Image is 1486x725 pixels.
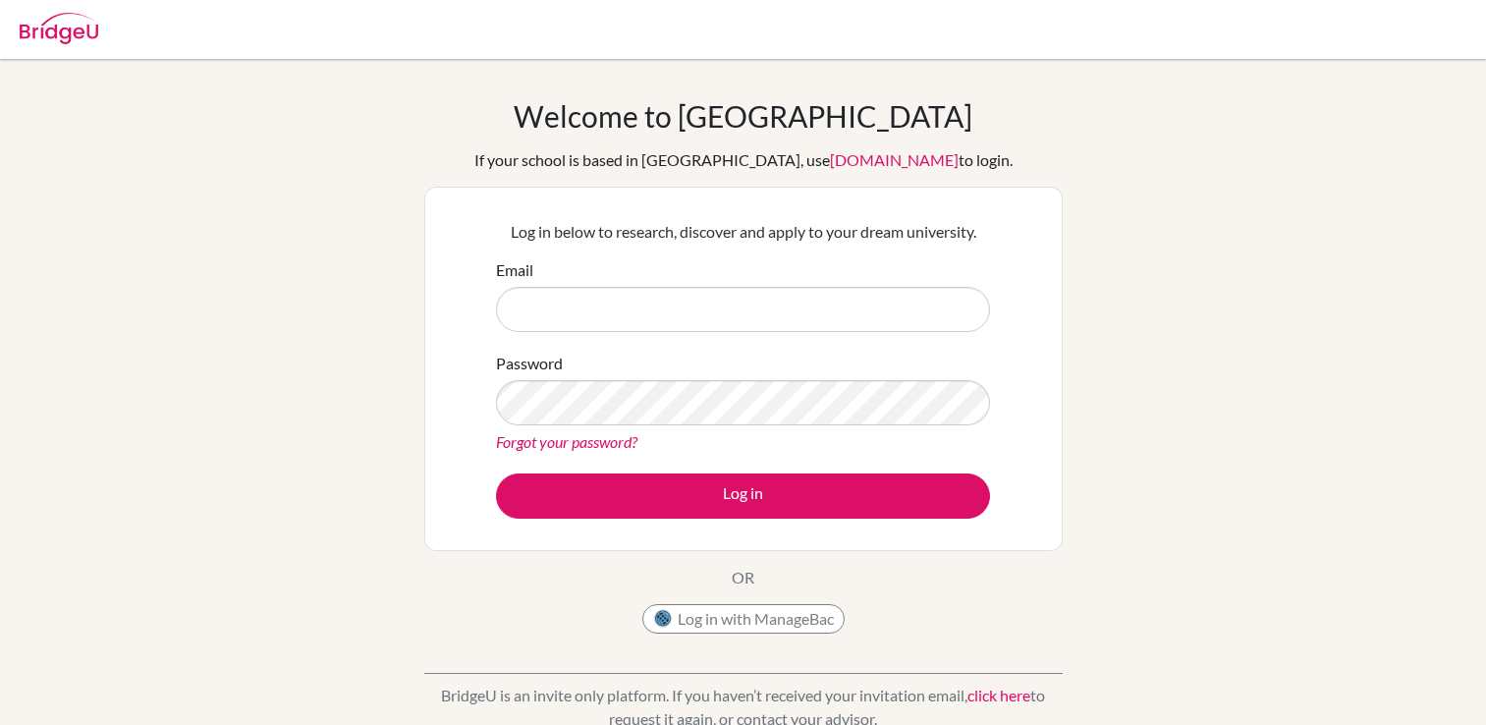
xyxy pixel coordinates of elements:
p: OR [732,566,754,589]
button: Log in with ManageBac [642,604,845,634]
a: click here [967,686,1030,704]
a: Forgot your password? [496,432,637,451]
p: Log in below to research, discover and apply to your dream university. [496,220,990,244]
label: Email [496,258,533,282]
h1: Welcome to [GEOGRAPHIC_DATA] [514,98,972,134]
div: If your school is based in [GEOGRAPHIC_DATA], use to login. [474,148,1013,172]
label: Password [496,352,563,375]
button: Log in [496,474,990,519]
a: [DOMAIN_NAME] [830,150,959,169]
img: Bridge-U [20,13,98,44]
